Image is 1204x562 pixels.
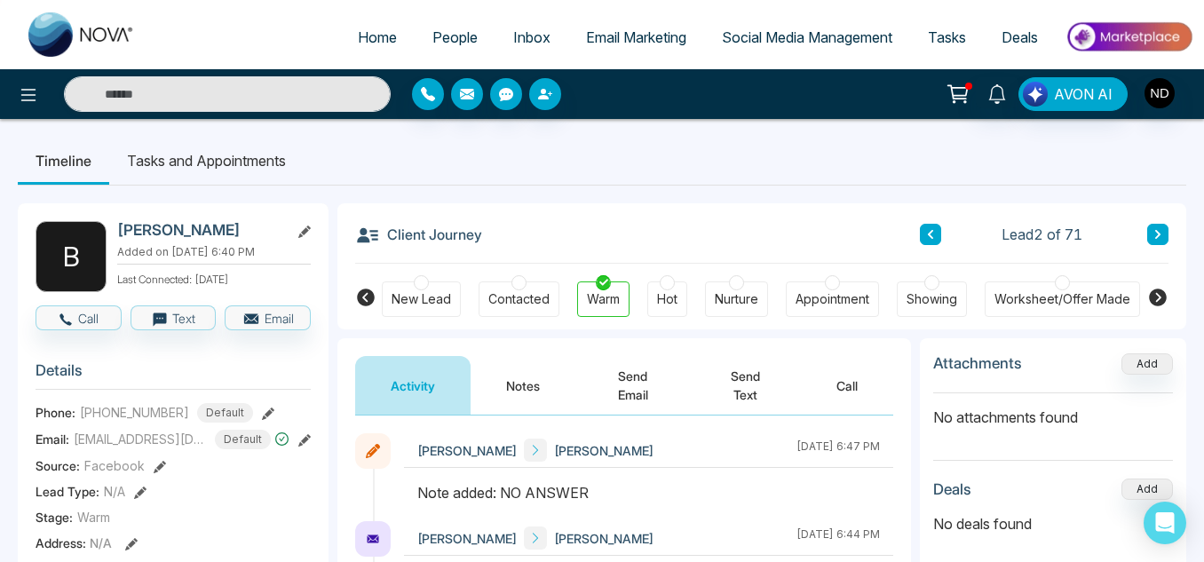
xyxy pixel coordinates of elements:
[1002,28,1038,46] span: Deals
[488,290,550,308] div: Contacted
[36,430,69,448] span: Email:
[36,403,75,422] span: Phone:
[36,305,122,330] button: Call
[1054,83,1113,105] span: AVON AI
[1121,479,1173,500] button: Add
[104,482,125,501] span: N/A
[417,529,517,548] span: [PERSON_NAME]
[587,290,620,308] div: Warm
[910,20,984,54] a: Tasks
[690,356,801,415] button: Send Text
[722,28,892,46] span: Social Media Management
[554,529,653,548] span: [PERSON_NAME]
[36,456,80,475] span: Source:
[117,244,311,260] p: Added on [DATE] 6:40 PM
[215,430,271,449] span: Default
[432,28,478,46] span: People
[1145,78,1175,108] img: User Avatar
[36,482,99,501] span: Lead Type:
[715,290,758,308] div: Nurture
[417,441,517,460] span: [PERSON_NAME]
[225,305,311,330] button: Email
[36,534,112,552] span: Address:
[495,20,568,54] a: Inbox
[471,356,575,415] button: Notes
[74,430,207,448] span: [EMAIL_ADDRESS][DOMAIN_NAME]
[392,290,451,308] div: New Lead
[1065,17,1193,57] img: Market-place.gif
[340,20,415,54] a: Home
[994,290,1130,308] div: Worksheet/Offer Made
[109,137,304,185] li: Tasks and Appointments
[18,137,109,185] li: Timeline
[984,20,1056,54] a: Deals
[568,20,704,54] a: Email Marketing
[77,508,110,526] span: Warm
[36,361,311,389] h3: Details
[36,221,107,292] div: B
[928,28,966,46] span: Tasks
[1023,82,1048,107] img: Lead Flow
[933,513,1173,534] p: No deals found
[657,290,677,308] div: Hot
[117,268,311,288] p: Last Connected: [DATE]
[28,12,135,57] img: Nova CRM Logo
[907,290,957,308] div: Showing
[554,441,653,460] span: [PERSON_NAME]
[796,526,880,550] div: [DATE] 6:44 PM
[36,508,73,526] span: Stage:
[131,305,217,330] button: Text
[84,456,145,475] span: Facebook
[1144,502,1186,544] div: Open Intercom Messenger
[704,20,910,54] a: Social Media Management
[1121,353,1173,375] button: Add
[513,28,551,46] span: Inbox
[933,480,971,498] h3: Deals
[1018,77,1128,111] button: AVON AI
[933,354,1022,372] h3: Attachments
[90,535,112,550] span: N/A
[415,20,495,54] a: People
[117,221,282,239] h2: [PERSON_NAME]
[1002,224,1082,245] span: Lead 2 of 71
[358,28,397,46] span: Home
[796,439,880,462] div: [DATE] 6:47 PM
[586,28,686,46] span: Email Marketing
[80,403,189,422] span: [PHONE_NUMBER]
[1121,355,1173,370] span: Add
[575,356,690,415] button: Send Email
[355,356,471,415] button: Activity
[933,393,1173,428] p: No attachments found
[355,221,482,248] h3: Client Journey
[801,356,893,415] button: Call
[796,290,869,308] div: Appointment
[197,403,253,423] span: Default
